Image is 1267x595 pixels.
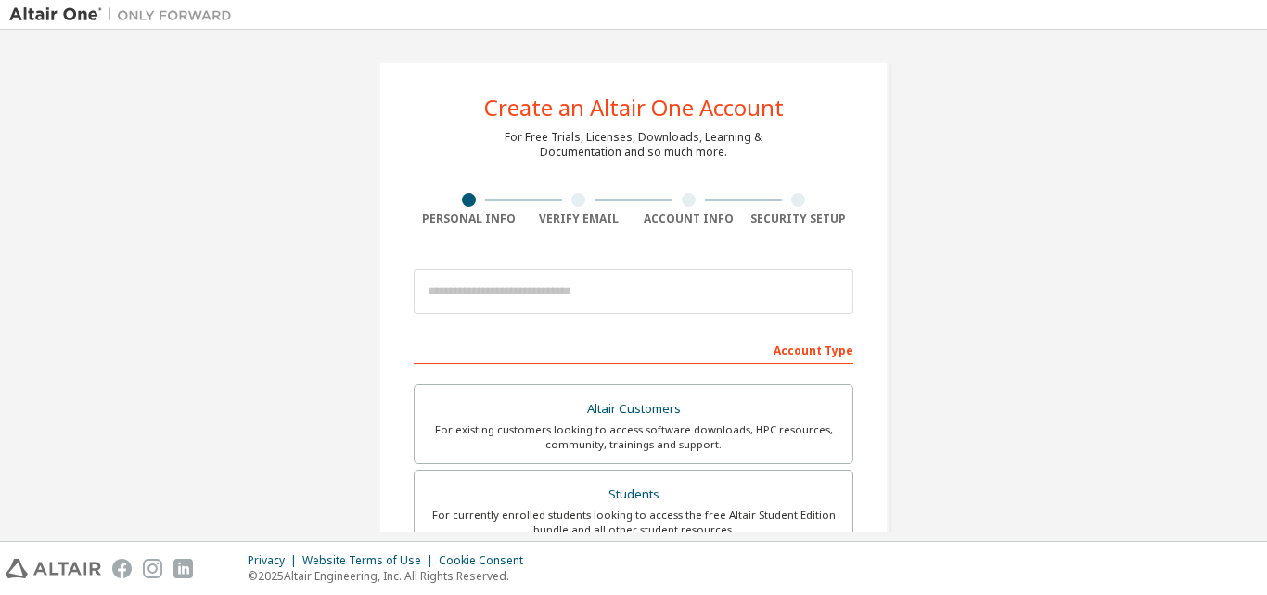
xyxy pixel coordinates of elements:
[173,559,193,578] img: linkedin.svg
[744,212,854,226] div: Security Setup
[524,212,634,226] div: Verify Email
[484,97,784,119] div: Create an Altair One Account
[414,212,524,226] div: Personal Info
[426,508,841,537] div: For currently enrolled students looking to access the free Altair Student Edition bundle and all ...
[505,130,762,160] div: For Free Trials, Licenses, Downloads, Learning & Documentation and so much more.
[143,559,162,578] img: instagram.svg
[9,6,241,24] img: Altair One
[414,334,853,364] div: Account Type
[426,482,841,508] div: Students
[6,559,101,578] img: altair_logo.svg
[426,422,841,452] div: For existing customers looking to access software downloads, HPC resources, community, trainings ...
[302,553,439,568] div: Website Terms of Use
[633,212,744,226] div: Account Info
[248,568,534,584] p: © 2025 Altair Engineering, Inc. All Rights Reserved.
[439,553,534,568] div: Cookie Consent
[112,559,132,578] img: facebook.svg
[248,553,302,568] div: Privacy
[426,396,841,422] div: Altair Customers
